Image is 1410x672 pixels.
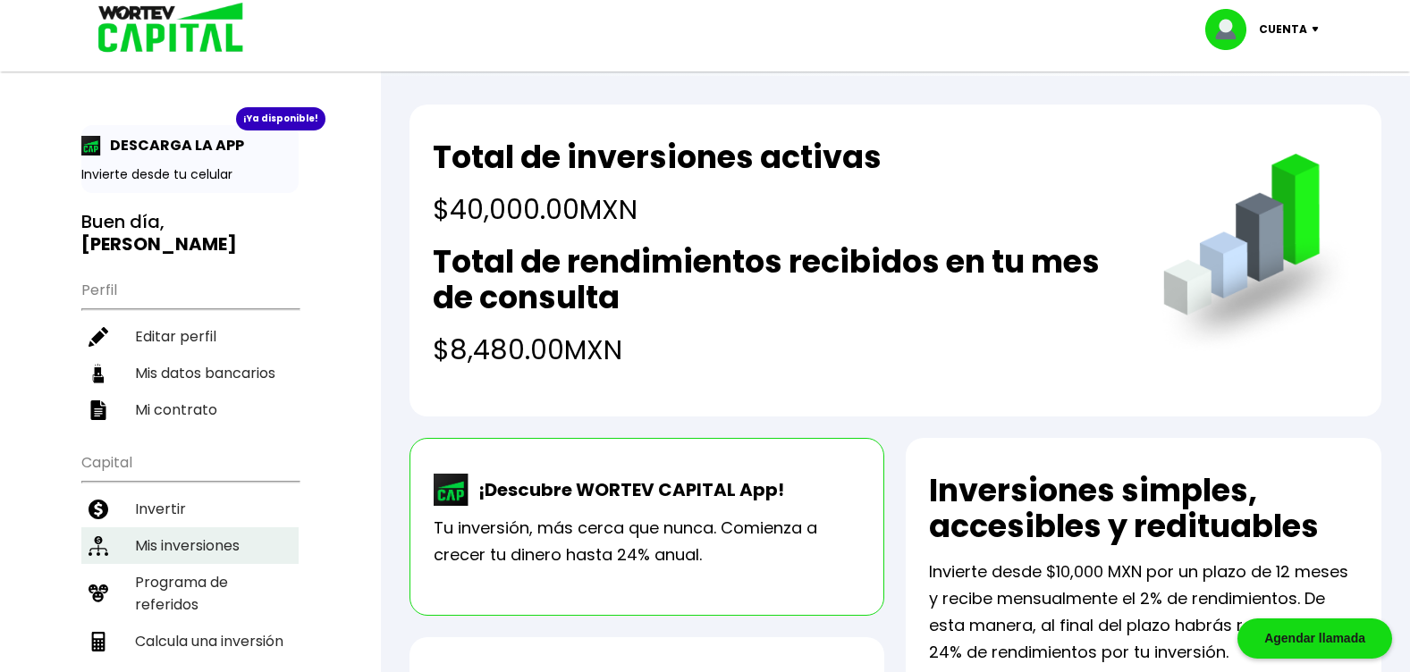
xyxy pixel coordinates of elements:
a: Mis datos bancarios [81,355,299,391]
img: invertir-icon.b3b967d7.svg [89,500,108,519]
p: Invierte desde $10,000 MXN por un plazo de 12 meses y recibe mensualmente el 2% de rendimientos. ... [929,559,1358,666]
a: Invertir [81,491,299,527]
div: ¡Ya disponible! [236,107,325,130]
img: profile-image [1205,9,1259,50]
a: Mi contrato [81,391,299,428]
p: Invierte desde tu celular [81,165,299,184]
img: app-icon [81,136,101,155]
h2: Inversiones simples, accesibles y redituables [929,473,1358,544]
h4: $40,000.00 MXN [433,189,882,230]
p: ¡Descubre WORTEV CAPITAL App! [469,476,784,503]
ul: Perfil [81,270,299,428]
h2: Total de rendimientos recibidos en tu mes de consulta [433,244,1127,315]
img: recomiendanos-icon.9b8e9327.svg [89,584,108,603]
img: contrato-icon.f2db500c.svg [89,400,108,420]
b: [PERSON_NAME] [81,231,237,256]
a: Mis inversiones [81,527,299,564]
img: wortev-capital-app-icon [434,474,469,506]
div: Agendar llamada [1237,618,1392,659]
p: Cuenta [1259,16,1307,43]
img: inversiones-icon.6695dc30.svg [89,536,108,556]
img: icon-down [1307,27,1331,32]
img: datos-icon.10cf9172.svg [89,364,108,383]
img: calculadora-icon.17d418c4.svg [89,632,108,651]
a: Programa de referidos [81,564,299,623]
h4: $8,480.00 MXN [433,330,1127,370]
a: Calcula una inversión [81,623,299,659]
h2: Total de inversiones activas [433,139,882,175]
p: Tu inversión, más cerca que nunca. Comienza a crecer tu dinero hasta 24% anual. [434,515,861,568]
img: grafica.516fef24.png [1155,154,1358,357]
p: DESCARGA LA APP [101,134,244,156]
h3: Buen día, [81,211,299,256]
img: editar-icon.952d3147.svg [89,327,108,347]
a: Editar perfil [81,318,299,355]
